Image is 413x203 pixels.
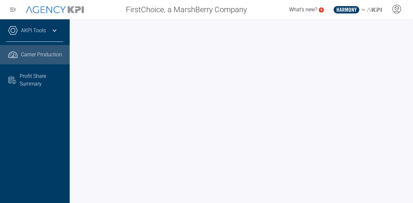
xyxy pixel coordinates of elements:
[319,7,324,13] a: 5
[21,51,62,59] span: Carrier Production
[320,8,322,12] text: 5
[20,72,63,88] span: Profit Share Summary
[289,6,317,13] span: What's new?
[26,6,84,14] img: AgencyKPI
[21,27,46,34] a: AKPI Tools
[126,4,247,15] span: FirstChoice, a MarshBerry Company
